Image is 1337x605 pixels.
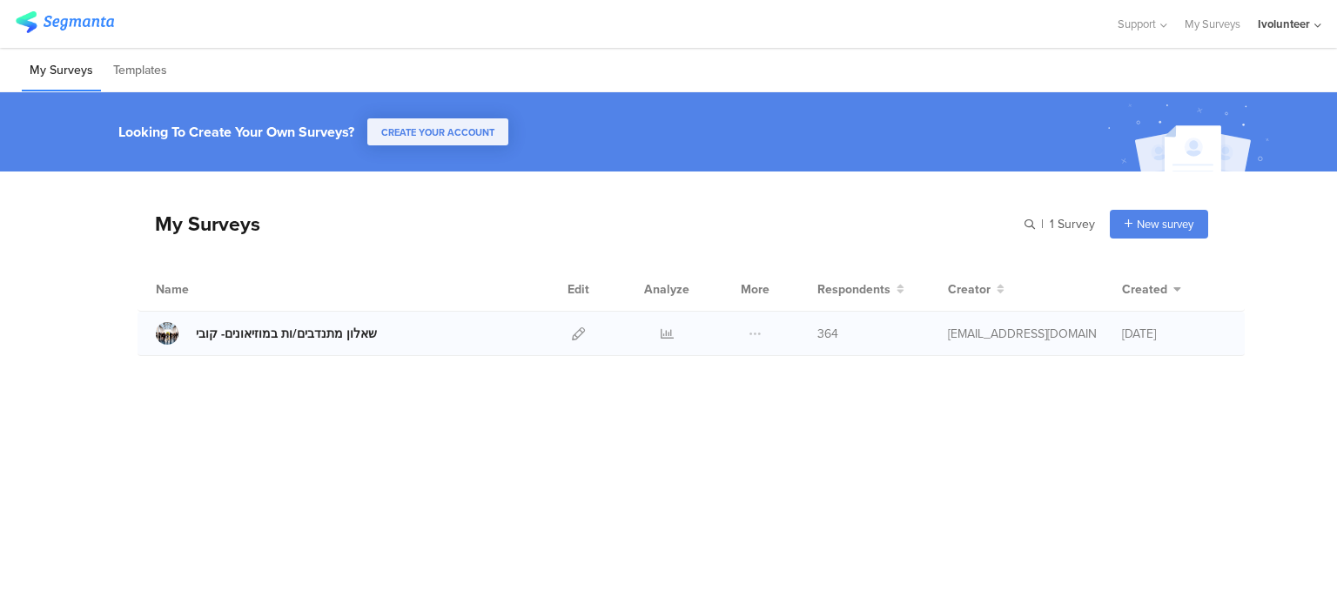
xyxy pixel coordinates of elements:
div: Looking To Create Your Own Surveys? [118,122,354,142]
span: New survey [1137,216,1193,232]
button: Respondents [817,280,904,299]
span: Creator [948,280,991,299]
span: Created [1122,280,1167,299]
span: Respondents [817,280,890,299]
span: CREATE YOUR ACCOUNT [381,125,494,139]
li: Templates [105,50,175,91]
div: Edit [560,267,597,311]
img: create_account_image.svg [1101,97,1280,177]
button: Creator [948,280,1004,299]
span: 364 [817,325,838,343]
span: Support [1118,16,1156,32]
div: More [736,267,774,311]
div: Name [156,280,260,299]
span: 1 Survey [1050,215,1095,233]
a: שאלון מתנדבים/ות במוזיאונים- קובי [156,322,377,345]
button: CREATE YOUR ACCOUNT [367,118,508,145]
div: שאלון מתנדבים/ות במוזיאונים- קובי [196,325,377,343]
li: My Surveys [22,50,101,91]
div: [DATE] [1122,325,1226,343]
span: | [1038,215,1046,233]
div: My Surveys [138,209,260,239]
div: Analyze [641,267,693,311]
div: Ivolunteer [1258,16,1310,32]
img: segmanta logo [16,11,114,33]
button: Created [1122,280,1181,299]
div: lioraa@ivolunteer.org.il [948,325,1096,343]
